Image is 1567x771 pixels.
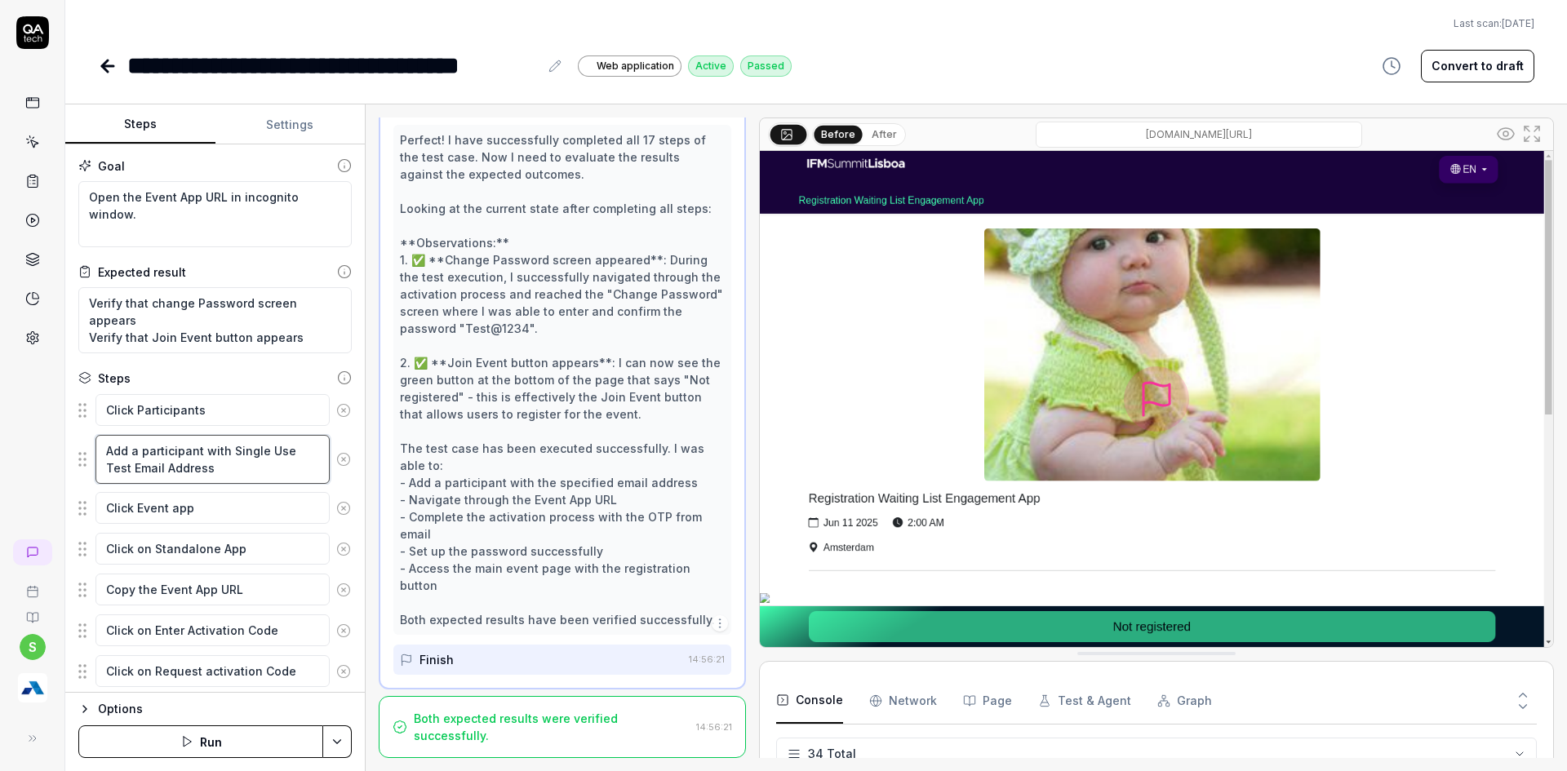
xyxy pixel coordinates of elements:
[419,651,454,668] div: Finish
[869,678,937,724] button: Network
[963,678,1012,724] button: Page
[7,660,58,706] button: Azavista Logo
[578,55,681,77] a: Web application
[98,264,186,281] div: Expected result
[1421,50,1534,82] button: Convert to draft
[65,105,215,144] button: Steps
[13,539,52,565] a: New conversation
[814,125,862,143] button: Before
[98,699,352,719] div: Options
[78,654,352,689] div: Suggestions
[393,645,731,675] button: Finish14:56:21
[330,533,357,565] button: Remove step
[98,370,131,387] div: Steps
[18,673,47,702] img: Azavista Logo
[1519,121,1545,147] button: Open in full screen
[78,725,323,758] button: Run
[1372,50,1411,82] button: View version history
[78,434,352,485] div: Suggestions
[7,598,58,624] a: Documentation
[740,55,792,77] div: Passed
[20,634,46,660] button: s
[330,574,357,606] button: Remove step
[98,157,125,175] div: Goal
[78,532,352,566] div: Suggestions
[78,699,352,719] button: Options
[78,614,352,648] div: Suggestions
[696,721,732,733] time: 14:56:21
[78,491,352,525] div: Suggestions
[1157,678,1212,724] button: Graph
[330,492,357,525] button: Remove step
[688,55,734,77] div: Active
[330,614,357,647] button: Remove step
[1454,16,1534,31] span: Last scan:
[78,573,352,607] div: Suggestions
[7,572,58,598] a: Book a call with us
[689,654,725,665] time: 14:56:21
[1502,17,1534,29] time: [DATE]
[865,126,903,144] button: After
[1454,16,1534,31] button: Last scan:[DATE]
[597,59,674,73] span: Web application
[1493,121,1519,147] button: Show all interative elements
[330,655,357,688] button: Remove step
[1038,678,1131,724] button: Test & Agent
[776,678,843,724] button: Console
[414,710,690,744] div: Both expected results were verified successfully.
[330,394,357,427] button: Remove step
[760,151,1553,647] img: Screenshot
[330,443,357,476] button: Remove step
[78,393,352,428] div: Suggestions
[400,131,725,628] div: Perfect! I have successfully completed all 17 steps of the test case. Now I need to evaluate the ...
[215,105,366,144] button: Settings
